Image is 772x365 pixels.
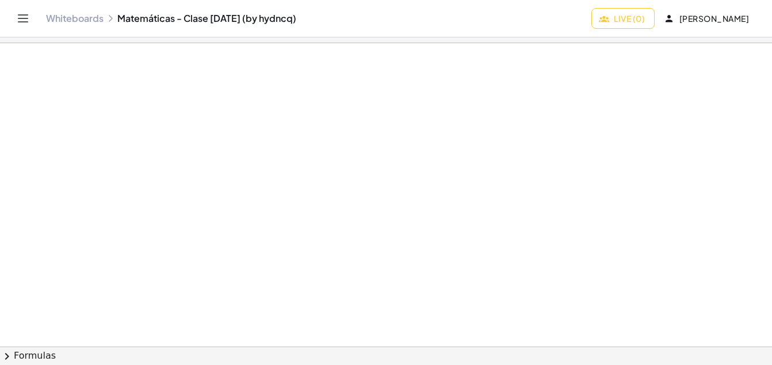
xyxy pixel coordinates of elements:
button: Live (0) [591,8,655,29]
span: [PERSON_NAME] [666,13,749,24]
button: [PERSON_NAME] [657,8,758,29]
a: Whiteboards [46,13,104,24]
span: Live (0) [601,13,645,24]
button: Toggle navigation [14,9,32,28]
